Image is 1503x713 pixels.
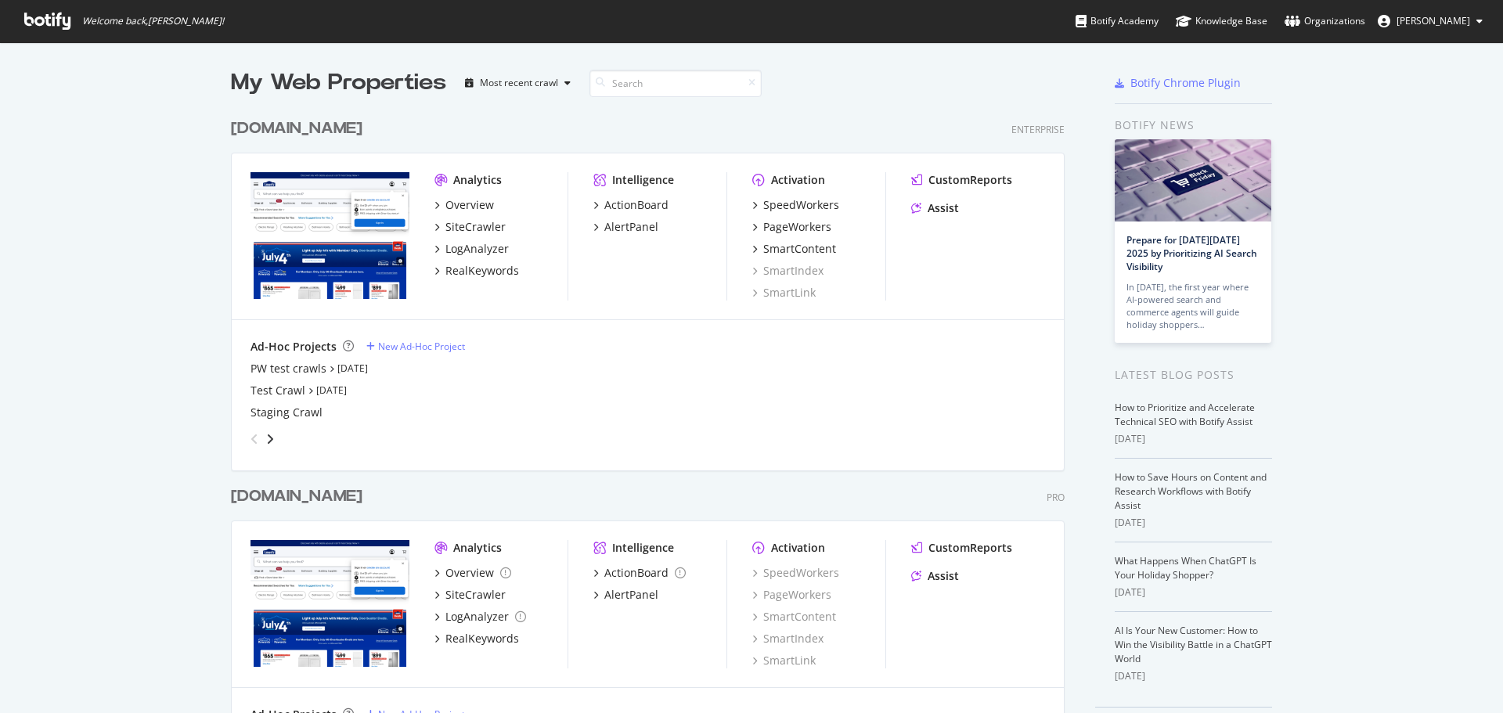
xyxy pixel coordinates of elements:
a: Test Crawl [250,383,305,398]
div: Knowledge Base [1176,13,1267,29]
a: Assist [911,200,959,216]
a: Overview [434,197,494,213]
img: www.lowessecondary.com [250,540,409,667]
div: [DATE] [1115,516,1272,530]
a: RealKeywords [434,263,519,279]
div: [DOMAIN_NAME] [231,485,362,508]
div: My Web Properties [231,67,446,99]
a: SmartIndex [752,631,824,646]
div: Latest Blog Posts [1115,366,1272,384]
div: [DOMAIN_NAME] [231,117,362,140]
div: Overview [445,197,494,213]
div: [DATE] [1115,585,1272,600]
div: Botify Chrome Plugin [1130,75,1241,91]
div: Most recent crawl [480,78,558,88]
a: How to Prioritize and Accelerate Technical SEO with Botify Assist [1115,401,1255,428]
div: Pro [1047,491,1065,504]
div: Assist [928,200,959,216]
div: LogAnalyzer [445,609,509,625]
div: [DATE] [1115,669,1272,683]
div: Intelligence [612,172,674,188]
button: Most recent crawl [459,70,577,95]
span: Scott Robertson [1397,14,1470,27]
a: ActionBoard [593,197,669,213]
a: AI Is Your New Customer: How to Win the Visibility Battle in a ChatGPT World [1115,624,1272,665]
div: ActionBoard [604,565,669,581]
a: SpeedWorkers [752,565,839,581]
div: Organizations [1285,13,1365,29]
div: angle-left [244,427,265,452]
a: [DOMAIN_NAME] [231,117,369,140]
div: SmartContent [763,241,836,257]
a: Staging Crawl [250,405,323,420]
a: RealKeywords [434,631,519,646]
a: SmartIndex [752,263,824,279]
a: What Happens When ChatGPT Is Your Holiday Shopper? [1115,554,1256,582]
a: How to Save Hours on Content and Research Workflows with Botify Assist [1115,470,1267,512]
a: PageWorkers [752,219,831,235]
a: [DATE] [337,362,368,375]
a: Prepare for [DATE][DATE] 2025 by Prioritizing AI Search Visibility [1126,233,1257,273]
div: [DATE] [1115,432,1272,446]
div: SiteCrawler [445,219,506,235]
div: Enterprise [1011,123,1065,136]
div: Assist [928,568,959,584]
div: AlertPanel [604,587,658,603]
div: Overview [445,565,494,581]
div: CustomReports [928,540,1012,556]
input: Search [589,70,762,97]
a: SiteCrawler [434,219,506,235]
div: RealKeywords [445,263,519,279]
a: CustomReports [911,172,1012,188]
div: SpeedWorkers [763,197,839,213]
div: Intelligence [612,540,674,556]
button: [PERSON_NAME] [1365,9,1495,34]
div: Activation [771,172,825,188]
a: SmartContent [752,241,836,257]
div: Activation [771,540,825,556]
div: RealKeywords [445,631,519,646]
div: Ad-Hoc Projects [250,339,337,355]
a: SmartContent [752,609,836,625]
a: LogAnalyzer [434,609,526,625]
a: New Ad-Hoc Project [366,340,465,353]
div: PageWorkers [763,219,831,235]
a: SmartLink [752,285,816,301]
a: Botify Chrome Plugin [1115,75,1241,91]
a: Assist [911,568,959,584]
div: Botify news [1115,117,1272,134]
a: [DATE] [316,384,347,397]
a: ActionBoard [593,565,686,581]
a: PW test crawls [250,361,326,376]
a: PageWorkers [752,587,831,603]
a: LogAnalyzer [434,241,509,257]
a: AlertPanel [593,587,658,603]
span: Welcome back, [PERSON_NAME] ! [82,15,224,27]
img: www.lowes.com [250,172,409,299]
a: AlertPanel [593,219,658,235]
div: Botify Academy [1076,13,1159,29]
a: SmartLink [752,653,816,668]
a: [DOMAIN_NAME] [231,485,369,508]
a: Overview [434,565,511,581]
div: AlertPanel [604,219,658,235]
div: LogAnalyzer [445,241,509,257]
a: CustomReports [911,540,1012,556]
div: SiteCrawler [445,587,506,603]
a: SpeedWorkers [752,197,839,213]
img: Prepare for Black Friday 2025 by Prioritizing AI Search Visibility [1115,139,1271,221]
div: ActionBoard [604,197,669,213]
div: CustomReports [928,172,1012,188]
div: Analytics [453,172,502,188]
a: SiteCrawler [434,587,506,603]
